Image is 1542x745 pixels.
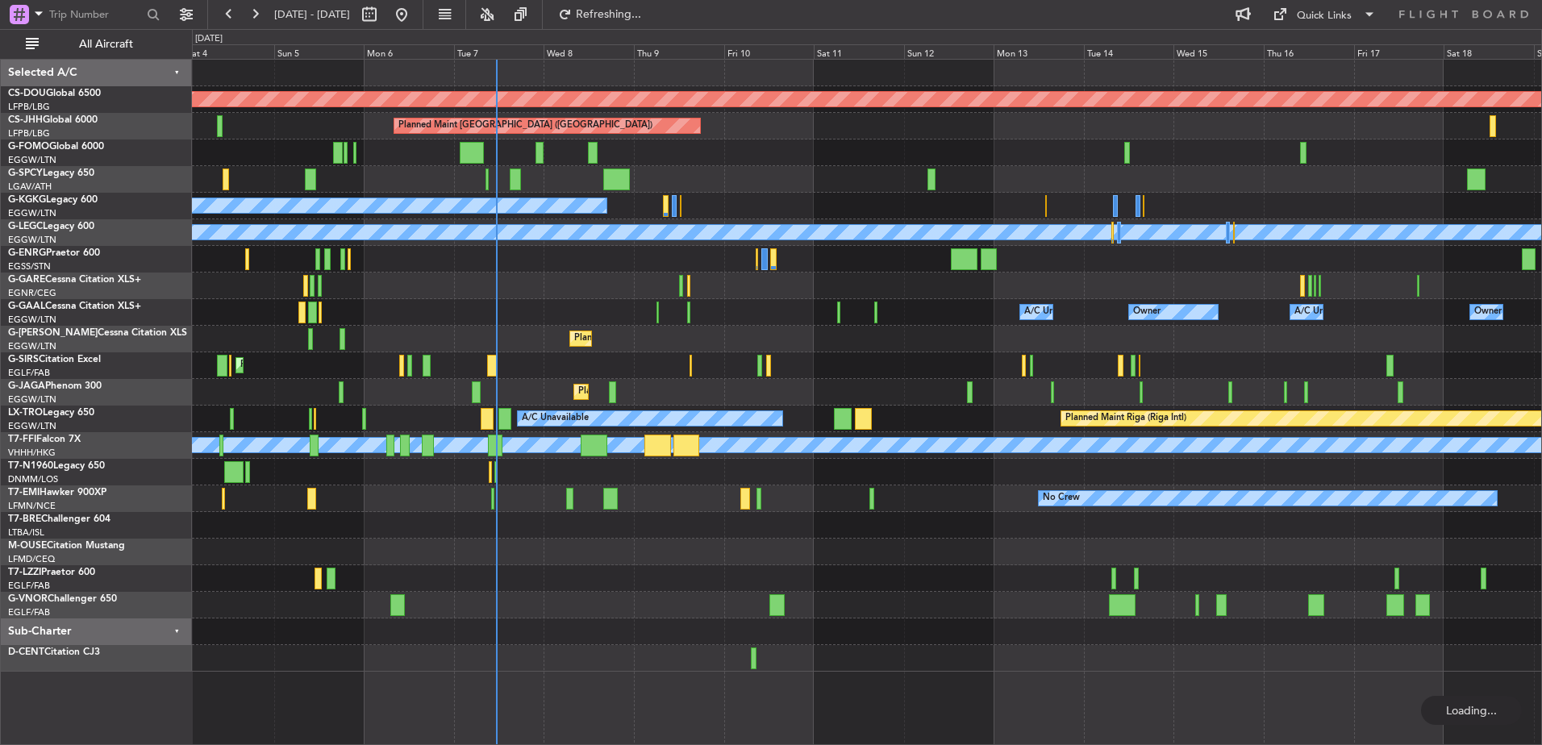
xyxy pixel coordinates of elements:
a: CS-DOUGlobal 6500 [8,89,101,98]
span: T7-N1960 [8,461,53,471]
span: Refreshing... [575,9,643,20]
a: EGGW/LTN [8,340,56,352]
span: CS-DOU [8,89,46,98]
a: EGGW/LTN [8,314,56,326]
a: G-JAGAPhenom 300 [8,381,102,391]
a: G-SPCYLegacy 650 [8,169,94,178]
a: EGGW/LTN [8,207,56,219]
span: T7-LZZI [8,568,41,577]
span: T7-BRE [8,514,41,524]
a: M-OUSECitation Mustang [8,541,125,551]
span: D-CENT [8,647,44,657]
div: Sat 18 [1444,44,1534,59]
span: G-GAAL [8,302,45,311]
span: G-LEGC [8,222,43,231]
div: Wed 8 [544,44,634,59]
div: Thu 16 [1264,44,1354,59]
a: T7-LZZIPraetor 600 [8,568,95,577]
span: G-SPCY [8,169,43,178]
a: G-FOMOGlobal 6000 [8,142,104,152]
a: CS-JHHGlobal 6000 [8,115,98,125]
div: Planned Maint [GEOGRAPHIC_DATA] ([GEOGRAPHIC_DATA]) [398,114,652,138]
div: A/C Unavailable [1024,300,1091,324]
div: Planned Maint Riga (Riga Intl) [1065,406,1186,431]
span: [DATE] - [DATE] [274,7,350,22]
a: G-LEGCLegacy 600 [8,222,94,231]
a: LTBA/ISL [8,526,44,539]
a: LX-TROLegacy 650 [8,408,94,418]
button: All Aircraft [18,31,175,57]
a: EGGW/LTN [8,420,56,432]
a: DNMM/LOS [8,473,58,485]
span: LX-TRO [8,408,43,418]
div: Mon 6 [364,44,454,59]
button: Quick Links [1265,2,1384,27]
div: Sun 12 [904,44,994,59]
a: T7-BREChallenger 604 [8,514,110,524]
div: Sat 11 [814,44,904,59]
a: EGNR/CEG [8,287,56,299]
div: Tue 7 [454,44,544,59]
span: All Aircraft [42,39,170,50]
div: [DATE] [195,32,223,46]
div: Planned Maint [GEOGRAPHIC_DATA] ([GEOGRAPHIC_DATA]) [574,327,828,351]
a: G-VNORChallenger 650 [8,594,117,604]
div: Quick Links [1297,8,1352,24]
a: D-CENTCitation CJ3 [8,647,100,657]
div: Tue 14 [1084,44,1174,59]
span: G-SIRS [8,355,39,364]
span: CS-JHH [8,115,43,125]
a: G-ENRGPraetor 600 [8,248,100,258]
a: G-GARECessna Citation XLS+ [8,275,141,285]
a: G-GAALCessna Citation XLS+ [8,302,141,311]
div: Planned Maint [GEOGRAPHIC_DATA] ([GEOGRAPHIC_DATA]) [578,380,832,404]
input: Trip Number [49,2,142,27]
a: T7-FFIFalcon 7X [8,435,81,444]
div: Fri 17 [1354,44,1444,59]
span: G-KGKG [8,195,46,205]
a: EGLF/FAB [8,367,50,379]
a: EGLF/FAB [8,580,50,592]
div: Owner [1133,300,1161,324]
div: A/C Unavailable [1294,300,1361,324]
span: G-JAGA [8,381,45,391]
div: Fri 10 [724,44,815,59]
a: VHHH/HKG [8,447,56,459]
a: LGAV/ATH [8,181,52,193]
a: EGLF/FAB [8,606,50,618]
span: G-ENRG [8,248,46,258]
a: LFMN/NCE [8,500,56,512]
div: A/C Unavailable [522,406,589,431]
a: G-KGKGLegacy 600 [8,195,98,205]
div: Thu 9 [634,44,724,59]
a: LFPB/LBG [8,127,50,139]
div: Sun 5 [274,44,365,59]
a: EGGW/LTN [8,234,56,246]
span: G-[PERSON_NAME] [8,328,98,338]
div: Wed 15 [1173,44,1264,59]
a: T7-EMIHawker 900XP [8,488,106,497]
span: M-OUSE [8,541,47,551]
span: T7-EMI [8,488,40,497]
div: Owner [1474,300,1502,324]
div: Loading... [1421,696,1522,725]
a: EGGW/LTN [8,393,56,406]
span: T7-FFI [8,435,36,444]
div: Sat 4 [184,44,274,59]
button: Refreshing... [551,2,648,27]
a: LFMD/CEQ [8,553,55,565]
a: LFPB/LBG [8,101,50,113]
div: No Crew [1043,486,1080,510]
a: T7-N1960Legacy 650 [8,461,105,471]
a: G-[PERSON_NAME]Cessna Citation XLS [8,328,187,338]
a: EGSS/STN [8,260,51,273]
span: G-FOMO [8,142,49,152]
div: Planned Maint [GEOGRAPHIC_DATA] ([GEOGRAPHIC_DATA]) [240,353,494,377]
a: G-SIRSCitation Excel [8,355,101,364]
span: G-GARE [8,275,45,285]
span: G-VNOR [8,594,48,604]
div: Mon 13 [994,44,1084,59]
a: EGGW/LTN [8,154,56,166]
